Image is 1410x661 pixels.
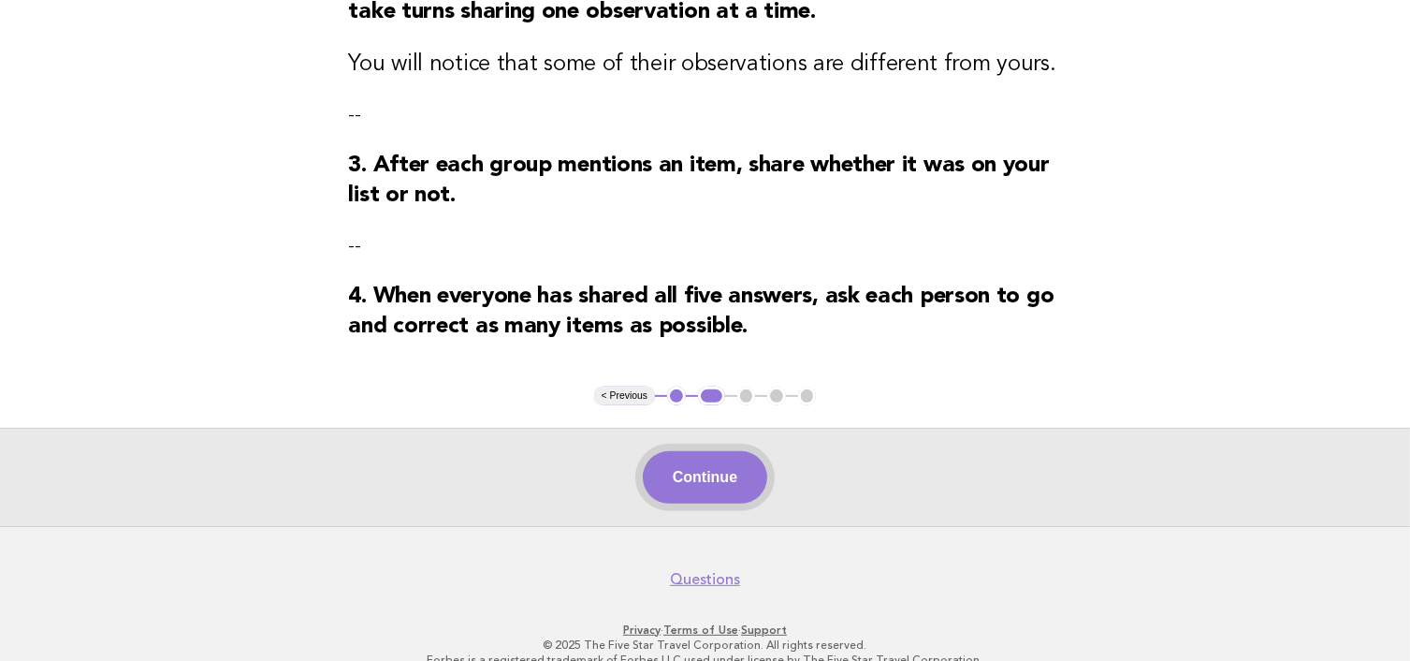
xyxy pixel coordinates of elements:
[349,286,1054,338] strong: 4. When everyone has shared all five answers, ask each person to go and correct as many items as ...
[698,387,725,405] button: 2
[349,154,1050,207] strong: 3. After each group mentions an item, share whether it was on your list or not.
[133,623,1278,638] p: · ·
[594,387,655,405] button: < Previous
[667,387,686,405] button: 1
[670,570,740,589] a: Questions
[349,102,1062,128] p: --
[643,451,767,504] button: Continue
[663,624,738,637] a: Terms of Use
[349,50,1062,80] h3: You will notice that some of their observations are different from yours.
[623,624,661,637] a: Privacy
[133,638,1278,653] p: © 2025 The Five Star Travel Corporation. All rights reserved.
[741,624,787,637] a: Support
[349,233,1062,259] p: --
